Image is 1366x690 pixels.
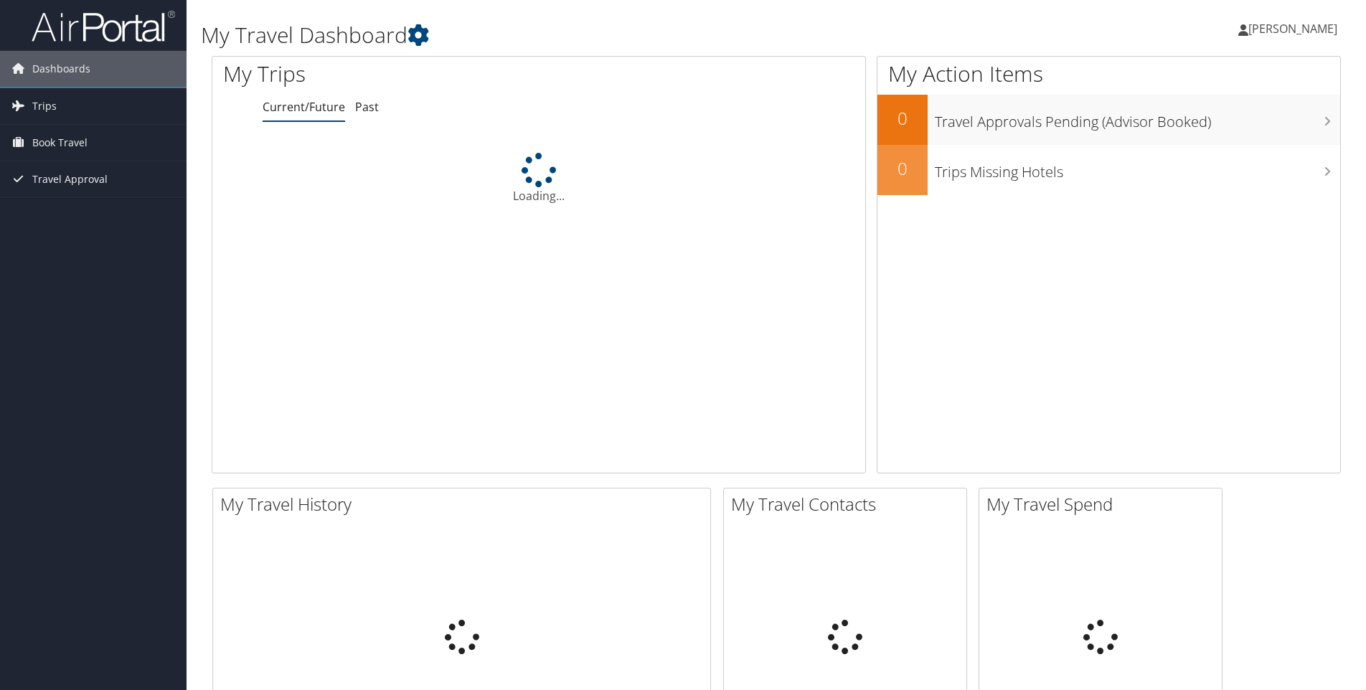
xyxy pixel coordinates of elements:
h2: 0 [877,156,928,181]
span: Book Travel [32,125,88,161]
h2: My Travel History [220,492,710,516]
a: [PERSON_NAME] [1238,7,1352,50]
div: Loading... [212,153,865,204]
a: Past [355,99,379,115]
span: Dashboards [32,51,90,87]
h1: My Trips [223,59,583,89]
a: 0Travel Approvals Pending (Advisor Booked) [877,95,1340,145]
h3: Trips Missing Hotels [935,155,1340,182]
h1: My Travel Dashboard [201,20,968,50]
a: Current/Future [263,99,345,115]
a: 0Trips Missing Hotels [877,145,1340,195]
span: Trips [32,88,57,124]
h1: My Action Items [877,59,1340,89]
h2: 0 [877,106,928,131]
span: [PERSON_NAME] [1248,21,1337,37]
span: Travel Approval [32,161,108,197]
h2: My Travel Contacts [731,492,966,516]
h2: My Travel Spend [986,492,1222,516]
img: airportal-logo.png [32,9,175,43]
h3: Travel Approvals Pending (Advisor Booked) [935,105,1340,132]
